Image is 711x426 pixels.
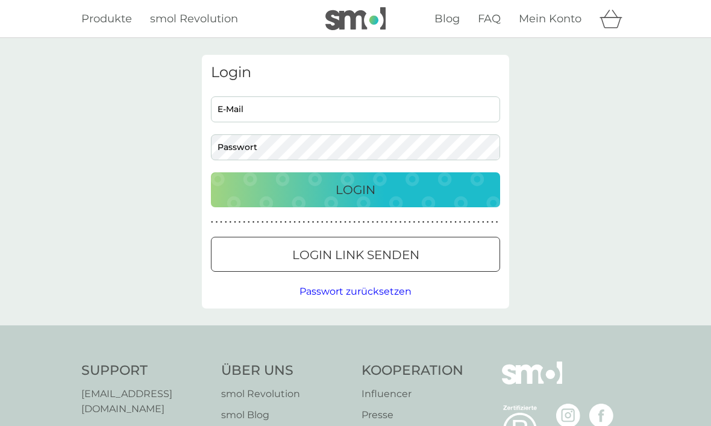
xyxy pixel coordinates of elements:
p: ● [427,219,429,225]
p: ● [436,219,439,225]
p: ● [321,219,324,225]
p: ● [266,219,269,225]
p: ● [312,219,315,225]
p: ● [395,219,397,225]
p: ● [418,219,420,225]
h4: Kooperation [362,362,463,380]
p: ● [220,219,222,225]
p: Login Link senden [292,245,419,265]
span: Mein Konto [519,12,581,25]
p: ● [358,219,360,225]
p: ● [230,219,232,225]
p: ● [262,219,264,225]
div: Warenkorb [600,7,630,31]
h4: Über Uns [221,362,349,380]
img: smol [325,7,386,30]
img: smol [502,362,562,403]
button: Passwort zurücksetzen [299,284,412,299]
p: ● [330,219,333,225]
p: ● [349,219,351,225]
p: ● [454,219,457,225]
a: Produkte [81,10,132,28]
p: ● [284,219,287,225]
p: ● [413,219,416,225]
a: smol Blog [221,407,349,423]
p: ● [440,219,443,225]
p: ● [234,219,236,225]
p: ● [459,219,462,225]
a: smol Revolution [221,386,349,402]
p: ● [386,219,388,225]
p: ● [363,219,365,225]
p: ● [487,219,489,225]
p: ● [482,219,484,225]
span: Produkte [81,12,132,25]
span: smol Revolution [150,12,238,25]
p: ● [390,219,392,225]
p: ● [377,219,379,225]
p: ● [473,219,475,225]
p: ● [491,219,493,225]
p: ● [216,219,218,225]
p: ● [367,219,369,225]
a: smol Revolution [150,10,238,28]
p: ● [468,219,471,225]
a: Blog [434,10,460,28]
p: ● [257,219,259,225]
h4: Support [81,362,209,380]
p: ● [335,219,337,225]
p: ● [252,219,255,225]
p: ● [477,219,480,225]
p: ● [303,219,305,225]
a: FAQ [478,10,501,28]
a: Influencer [362,386,463,402]
p: ● [275,219,278,225]
p: ● [372,219,374,225]
a: Mein Konto [519,10,581,28]
span: FAQ [478,12,501,25]
a: Presse [362,407,463,423]
span: Passwort zurücksetzen [299,286,412,297]
p: ● [409,219,411,225]
p: ● [431,219,434,225]
p: ● [399,219,402,225]
p: Login [336,180,375,199]
p: ● [404,219,406,225]
p: ● [422,219,425,225]
p: ● [298,219,301,225]
p: ● [293,219,296,225]
p: ● [496,219,498,225]
p: ● [289,219,292,225]
p: ● [340,219,342,225]
p: ● [280,219,282,225]
button: Login Link senden [211,237,500,272]
p: ● [450,219,453,225]
p: ● [248,219,250,225]
p: ● [353,219,355,225]
p: ● [344,219,346,225]
p: ● [243,219,245,225]
p: ● [316,219,319,225]
button: Login [211,172,500,207]
p: ● [463,219,466,225]
p: ● [381,219,383,225]
p: ● [239,219,241,225]
p: ● [211,219,213,225]
a: [EMAIL_ADDRESS][DOMAIN_NAME] [81,386,209,417]
h3: Login [211,64,500,81]
p: ● [445,219,448,225]
p: ● [225,219,227,225]
p: ● [271,219,273,225]
p: ● [326,219,328,225]
span: Blog [434,12,460,25]
p: ● [307,219,310,225]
